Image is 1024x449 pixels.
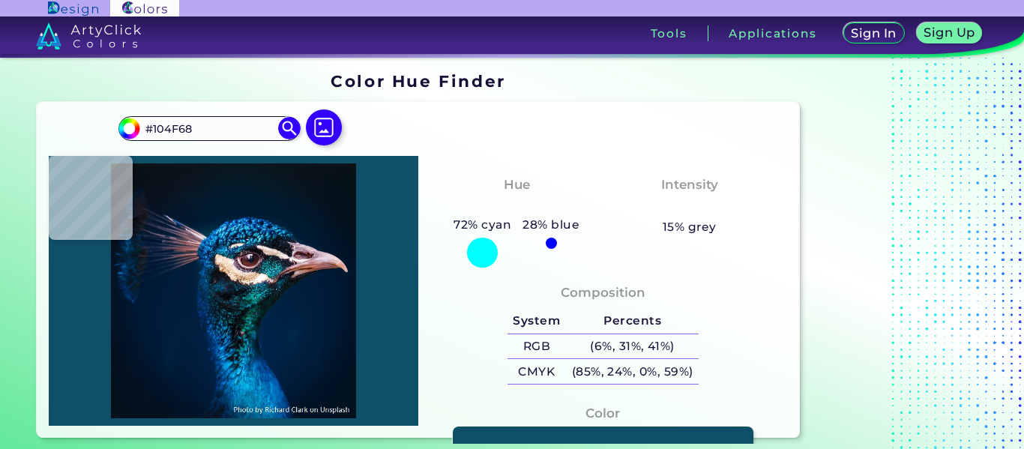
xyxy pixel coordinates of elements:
[508,359,566,384] h5: CMYK
[448,215,517,235] h5: 72% cyan
[468,198,565,216] h3: Bluish Cyan
[566,309,699,334] h5: Percents
[508,309,566,334] h5: System
[306,109,342,145] img: icon picture
[278,117,301,139] img: icon search
[56,163,411,418] img: img_pavlin.jpg
[651,28,687,39] h3: Tools
[585,403,620,424] h4: Color
[504,174,530,196] h4: Hue
[140,118,280,139] input: type color..
[920,24,980,43] a: Sign Up
[508,334,566,359] h5: RGB
[729,28,816,39] h3: Applications
[48,1,98,16] img: ArtyClick Design logo
[661,174,718,196] h4: Intensity
[806,67,993,444] iframe: Advertisement
[846,24,902,43] a: Sign In
[561,282,645,304] h4: Composition
[36,22,142,49] img: logo_artyclick_colors_white.svg
[517,215,585,235] h5: 28% blue
[663,217,717,237] h5: 15% grey
[566,334,699,359] h5: (6%, 31%, 41%)
[926,27,972,38] h5: Sign Up
[853,28,894,39] h5: Sign In
[331,70,505,92] h1: Color Hue Finder
[566,359,699,384] h5: (85%, 24%, 0%, 59%)
[650,198,729,216] h3: Moderate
